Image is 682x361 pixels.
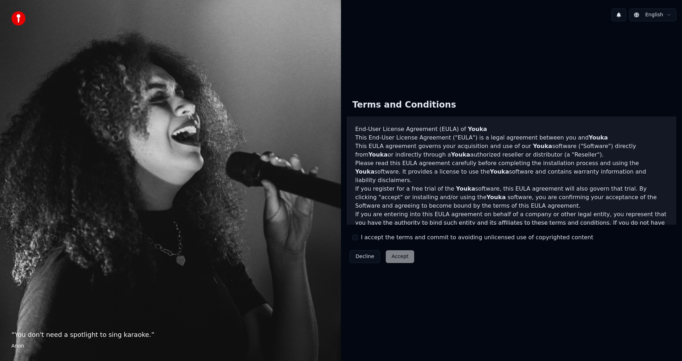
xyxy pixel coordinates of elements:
[355,210,668,244] p: If you are entering into this EULA agreement on behalf of a company or other legal entity, you re...
[368,151,388,158] span: Youka
[355,142,668,159] p: This EULA agreement governs your acquisition and use of our software ("Software") directly from o...
[11,330,330,340] p: “ You don't need a spotlight to sing karaoke. ”
[533,143,552,149] span: Youka
[589,134,608,141] span: Youka
[355,133,668,142] p: This End-User License Agreement ("EULA") is a legal agreement between you and
[350,250,380,263] button: Decline
[361,233,593,242] label: I accept the terms and commit to avoiding unlicensed use of copyrighted content
[355,185,668,210] p: If you register for a free trial of the software, this EULA agreement will also govern that trial...
[355,168,374,175] span: Youka
[451,151,470,158] span: Youka
[456,185,475,192] span: Youka
[355,159,668,185] p: Please read this EULA agreement carefully before completing the installation process and using th...
[490,168,509,175] span: Youka
[11,11,26,26] img: youka
[468,126,487,132] span: Youka
[11,343,330,350] footer: Anon
[487,194,506,201] span: Youka
[355,125,668,133] h3: End-User License Agreement (EULA) of
[347,94,462,116] div: Terms and Conditions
